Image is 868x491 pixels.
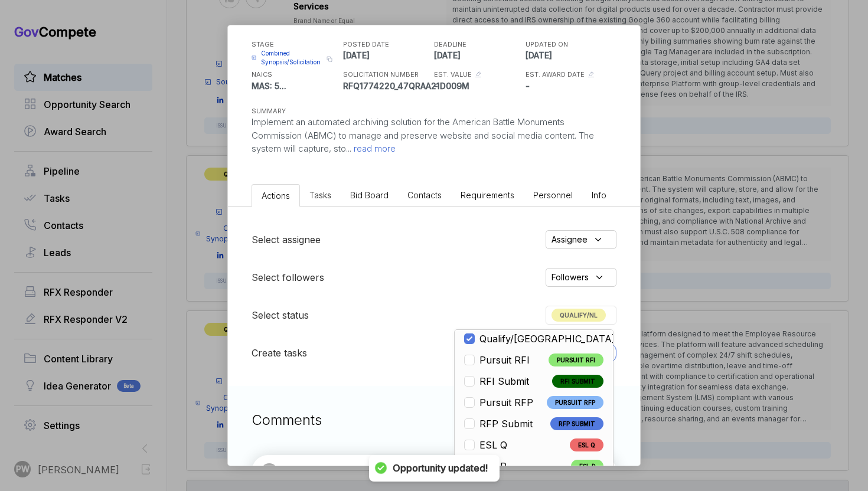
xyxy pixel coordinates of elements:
p: - [526,80,614,92]
h5: SUMMARY [252,106,598,116]
span: Bid Board [350,190,389,200]
span: Contacts [407,190,442,200]
span: RFI SUBMIT [552,375,603,388]
b: Opportunity updated! [393,462,488,474]
h5: UPDATED ON [526,40,614,50]
span: RFP SUBMIT [550,417,603,430]
span: ESL P [571,460,603,473]
span: Info [592,190,606,200]
h3: Comments [252,410,616,431]
h5: EST. VALUE [434,70,472,80]
span: Personnel [533,190,573,200]
h5: DEADLINE [434,40,523,50]
p: RFQ1774220_47QRAA21D009M [343,80,432,92]
span: Tasks [309,190,331,200]
span: Pursuit RFI [479,353,530,367]
p: - [434,80,523,92]
h5: Create tasks [252,346,307,360]
span: QUALIFY/NL [552,309,606,322]
span: Followers [552,271,589,283]
span: MAS: 5 ... [252,81,286,91]
span: ESL Q [479,438,507,452]
span: PURSUIT RFI [549,353,603,366]
h5: POSTED DATE [343,40,432,50]
span: RFI Submit [479,374,529,388]
span: Pursuit RFP [479,395,533,410]
span: read more [351,143,396,154]
p: [DATE] [343,49,432,61]
span: Assignee [552,233,588,245]
p: [DATE] [434,49,523,61]
p: [DATE] [526,49,614,61]
h5: NAICS [252,70,340,80]
span: P [267,465,272,477]
span: Qualify/[GEOGRAPHIC_DATA] [479,332,615,346]
h5: Select followers [252,270,324,284]
h5: Select status [252,308,309,322]
span: Combined Synopsis/Solicitation [261,49,323,67]
span: PURSUIT RFP [547,396,603,409]
p: Implement an automated archiving solution for the American Battle Monuments Commission (ABMC) to ... [252,116,616,156]
h5: SOLICITATION NUMBER [343,70,432,80]
span: Requirements [461,190,514,200]
h5: Select assignee [252,233,321,247]
span: ESL Q [570,438,603,451]
span: RFP Submit [479,417,533,431]
h5: STAGE [252,40,340,50]
a: Combined Synopsis/Solicitation [252,49,323,67]
h5: EST. AWARD DATE [526,70,585,80]
span: Actions [262,191,290,201]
